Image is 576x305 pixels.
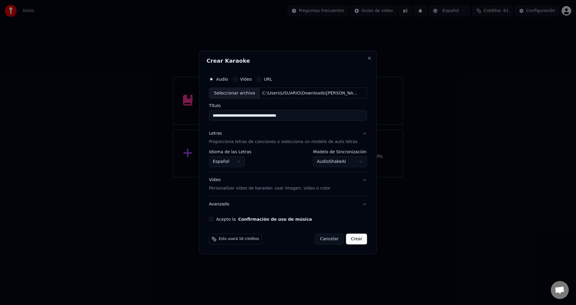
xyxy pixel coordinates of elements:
label: Título [209,104,367,108]
h2: Crear Karaoke [206,58,369,64]
button: VideoPersonalizar video de karaoke: usar imagen, video o color [209,172,367,196]
label: Acepto la [216,217,312,221]
label: URL [264,77,272,81]
div: LetrasProporciona letras de canciones o selecciona un modelo de auto letras [209,150,367,172]
div: Seleccionar archivo [209,88,260,99]
div: Video [209,177,330,192]
label: Idioma de las Letras [209,150,251,154]
button: LetrasProporciona letras de canciones o selecciona un modelo de auto letras [209,126,367,150]
label: Video [240,77,252,81]
div: C:\Users\USUARIO\Downloads\[PERSON_NAME] - Te Sigo Amando El Otra Vez.mp3 [260,90,362,96]
label: Audio [216,77,228,81]
p: Proporciona letras de canciones o selecciona un modelo de auto letras [209,139,357,145]
button: Avanzado [209,196,367,212]
button: Acepto la [238,217,312,221]
label: Modelo de Sincronización [313,150,367,154]
p: Personalizar video de karaoke: usar imagen, video o color [209,185,330,191]
button: Cancelar [315,234,344,244]
button: Crear [346,234,367,244]
span: Esto usará 16 créditos [219,237,259,241]
div: Letras [209,131,222,137]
